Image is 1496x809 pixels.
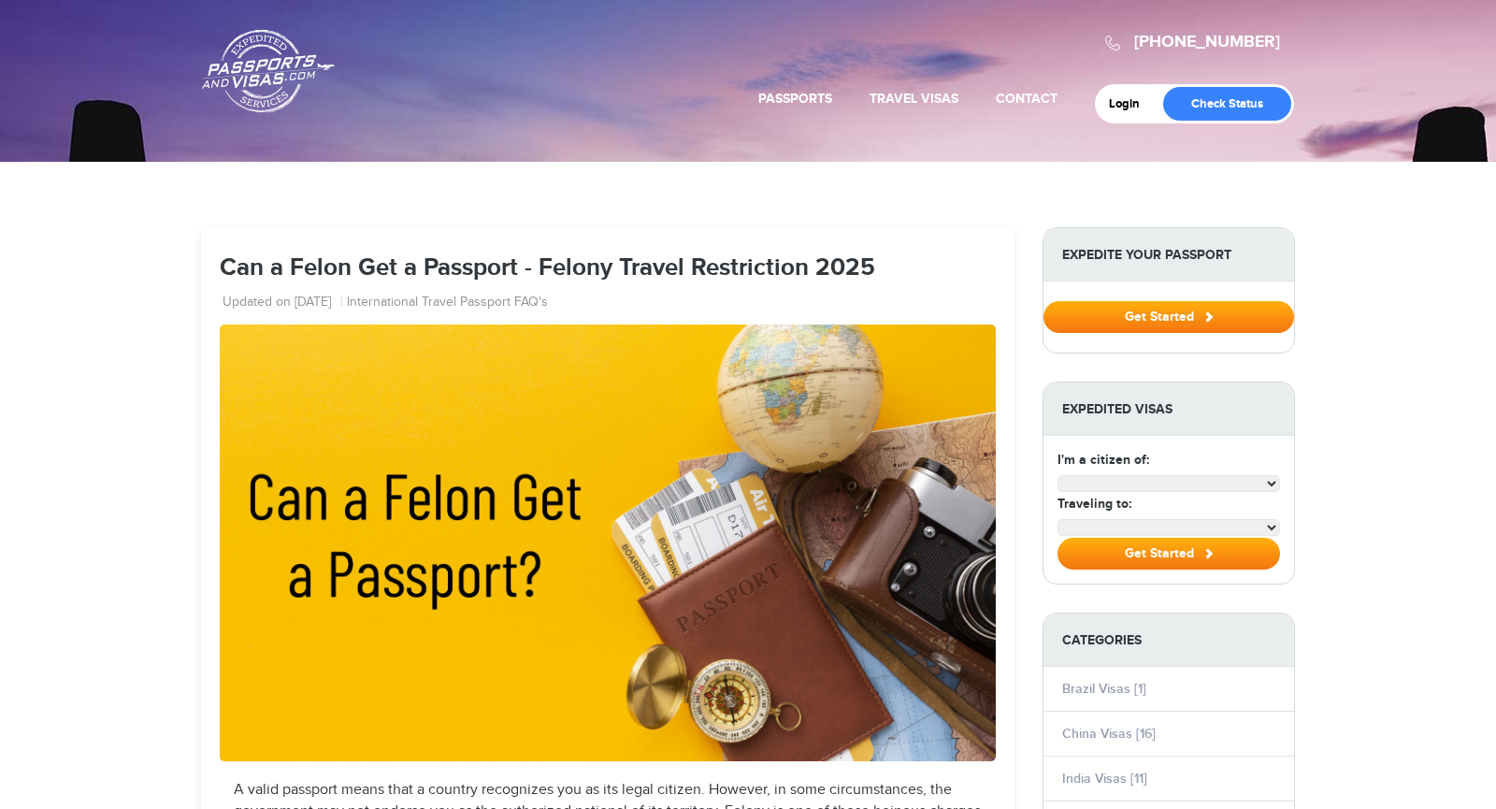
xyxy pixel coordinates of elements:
[1043,614,1294,667] strong: Categories
[1043,383,1294,436] strong: Expedited Visas
[1062,771,1147,787] a: India Visas [11]
[223,294,343,312] li: Updated on [DATE]
[1163,87,1291,121] a: Check Status
[758,91,832,107] a: Passports
[1043,301,1294,333] button: Get Started
[870,91,958,107] a: Travel Visas
[996,91,1057,107] a: Contact
[347,294,456,312] a: International Travel
[1043,309,1294,324] a: Get Started
[1062,726,1156,742] a: China Visas [16]
[460,294,548,312] a: Passport FAQ's
[1057,494,1131,513] label: Traveling to:
[220,255,996,282] h1: Can a Felon Get a Passport - Felony Travel Restriction 2025
[1134,32,1280,52] a: [PHONE_NUMBER]
[1043,228,1294,282] strong: Expedite Your Passport
[1109,96,1153,111] a: Login
[1057,538,1280,570] button: Get Started
[202,29,335,113] a: Passports & [DOMAIN_NAME]
[1062,681,1146,697] a: Brazil Visas [1]
[220,325,996,761] img: can_a_felon_get_a_passport_-_28de80_-_2186b91805bf8f87dc4281b6adbed06c6a56d5ae.jpg
[1057,450,1149,470] label: I'm a citizen of:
